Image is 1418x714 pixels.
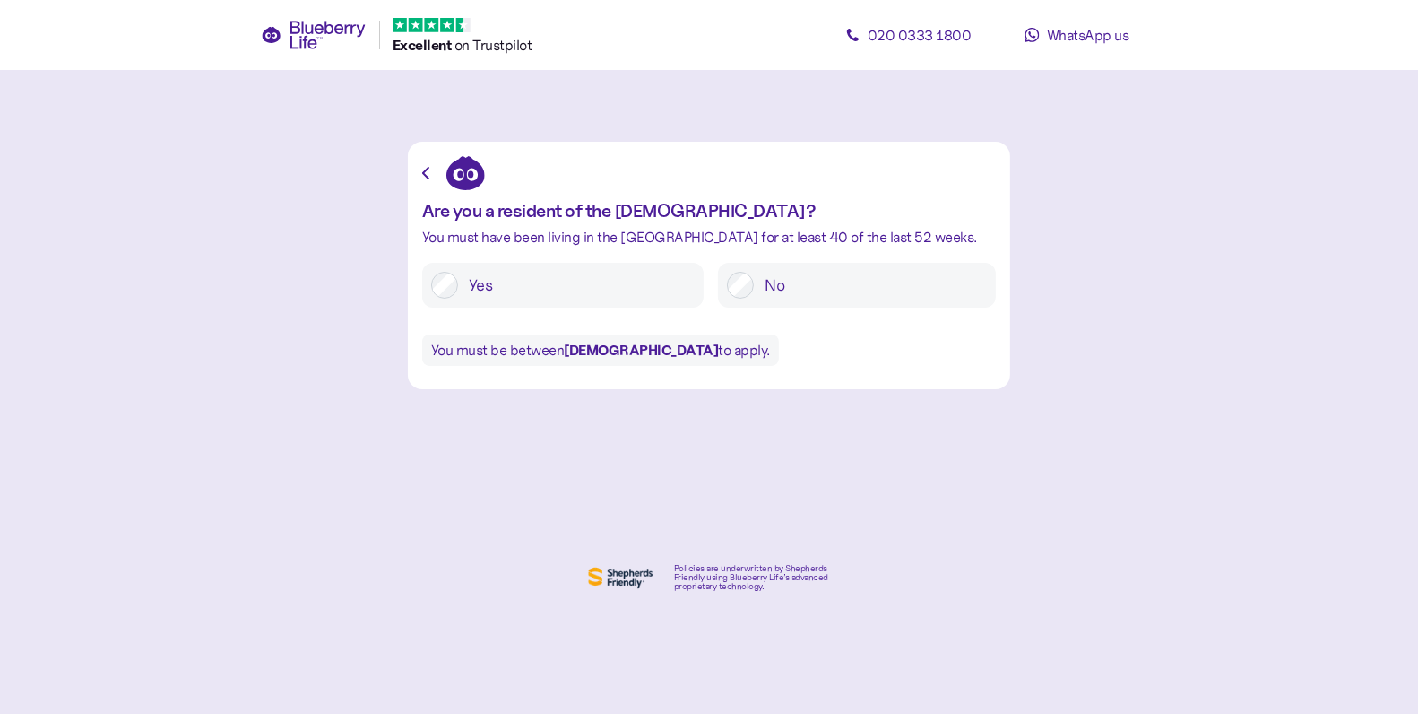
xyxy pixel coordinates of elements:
a: WhatsApp us [996,17,1157,53]
a: 020 0333 1800 [827,17,989,53]
span: Excellent ️ [393,36,454,54]
span: on Trustpilot [454,36,532,54]
div: You must have been living in the [GEOGRAPHIC_DATA] for at least 40 of the last 52 weeks. [422,230,996,245]
b: [DEMOGRAPHIC_DATA] [565,341,719,359]
label: Yes [458,272,695,299]
label: No [754,272,987,299]
div: You must be between to apply. [422,335,779,366]
span: 020 0333 1800 [868,26,972,44]
span: WhatsApp us [1047,26,1129,44]
img: Shephers Friendly [584,563,656,592]
div: Policies are underwritten by Shepherds Friendly using Blueberry Life’s advanced proprietary techn... [674,564,834,591]
div: Are you a resident of the [DEMOGRAPHIC_DATA]? [422,201,996,221]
